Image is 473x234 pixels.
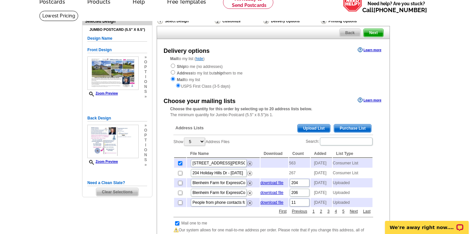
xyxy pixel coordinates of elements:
td: [DATE] [311,188,332,197]
td: Mail one to me [181,220,208,226]
span: s [144,89,147,94]
img: delete.png [247,191,252,196]
iframe: LiveChat chat widget [381,213,473,234]
td: Uploaded [333,178,372,187]
span: Address Lists [175,125,204,131]
span: Clear Selections [96,188,138,196]
div: Delivery options [164,47,210,55]
a: Previous [290,208,309,214]
div: Select Design [157,18,214,26]
h5: Back Design [87,115,147,121]
strong: Address [177,71,192,75]
div: Printing Options [320,18,379,24]
a: 1 [311,208,316,214]
span: » [144,55,147,60]
a: Learn more [358,47,381,53]
span: » [144,94,147,99]
img: small-thumb.jpg [87,125,139,159]
span: Call [362,7,427,13]
label: Search: [306,137,373,146]
span: p [144,65,147,70]
span: s [144,158,147,162]
a: First [277,208,288,214]
span: Next [364,29,383,37]
a: Zoom Preview [87,160,118,163]
td: 267 [289,168,310,178]
img: Customize [215,18,220,24]
a: download file [260,190,283,195]
img: warning.png [173,227,179,233]
span: t [144,138,147,143]
a: Next [348,208,360,214]
img: delete.png [247,161,252,166]
div: Customize [214,18,263,24]
strong: Mail [170,56,178,61]
a: 4 [333,208,339,214]
td: 563 [289,159,310,168]
a: 2 [318,208,324,214]
a: hide [196,56,203,61]
a: download file [260,200,283,205]
div: Delivery Options [263,18,320,26]
span: » [144,162,147,167]
span: Purchase List [334,124,371,132]
span: i [144,143,147,148]
img: delete.png [247,201,252,205]
h4: Jumbo Postcard (5.5" x 8.5") [87,28,147,32]
td: Consumer List [333,168,372,178]
strong: Ship [177,64,185,69]
div: The minimum quantity for Jumbo Postcard (5.5" x 8.5")is 1. [157,106,390,118]
strong: Mail [177,77,184,82]
a: Remove this list [247,180,252,184]
span: Upload List [298,124,330,132]
span: Need help? Are you stuck? [362,0,430,13]
td: [DATE] [311,178,332,187]
img: Printing Options & Summary [321,18,327,24]
a: Remove this list [247,199,252,204]
th: Count [289,150,310,158]
h5: Design Name [87,35,147,42]
span: o [144,60,147,65]
a: Last [361,208,372,214]
a: Remove this list [247,160,252,164]
span: n [144,153,147,158]
strong: ship [215,71,223,75]
td: [DATE] [311,159,332,168]
label: Show Address Files [173,137,230,146]
img: Delivery Options [263,18,269,24]
a: download file [260,181,283,185]
span: t [144,70,147,74]
a: Back [339,29,361,37]
span: n [144,84,147,89]
div: to my list ( ) [157,56,390,89]
a: Remove this list [247,189,252,194]
h5: Front Design [87,47,147,53]
input: Search: [320,138,372,145]
a: Zoom Preview [87,92,118,95]
img: Select Design [157,18,163,24]
th: File Name [187,150,260,158]
img: delete.png [247,171,252,176]
span: o [144,148,147,153]
th: List Type [333,150,372,158]
span: o [144,79,147,84]
span: » [144,123,147,128]
h5: Need a Clean Slate? [87,180,147,186]
td: Consumer List [333,159,372,168]
a: Learn more [358,97,381,103]
a: 3 [326,208,331,214]
a: 5 [341,208,346,214]
td: Uploaded [333,188,372,197]
span: o [144,128,147,133]
th: Download [260,150,288,158]
div: Choose your mailing lists [164,97,236,106]
div: USPS First Class (3-5 days) [170,83,376,89]
span: i [144,74,147,79]
th: Added [311,150,332,158]
strong: Choose the quantity for this order by selecting up to 20 address lists below. [170,107,312,111]
td: [DATE] [311,198,332,207]
td: Uploaded [333,198,372,207]
img: delete.png [247,181,252,186]
img: small-thumb.jpg [87,56,139,90]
